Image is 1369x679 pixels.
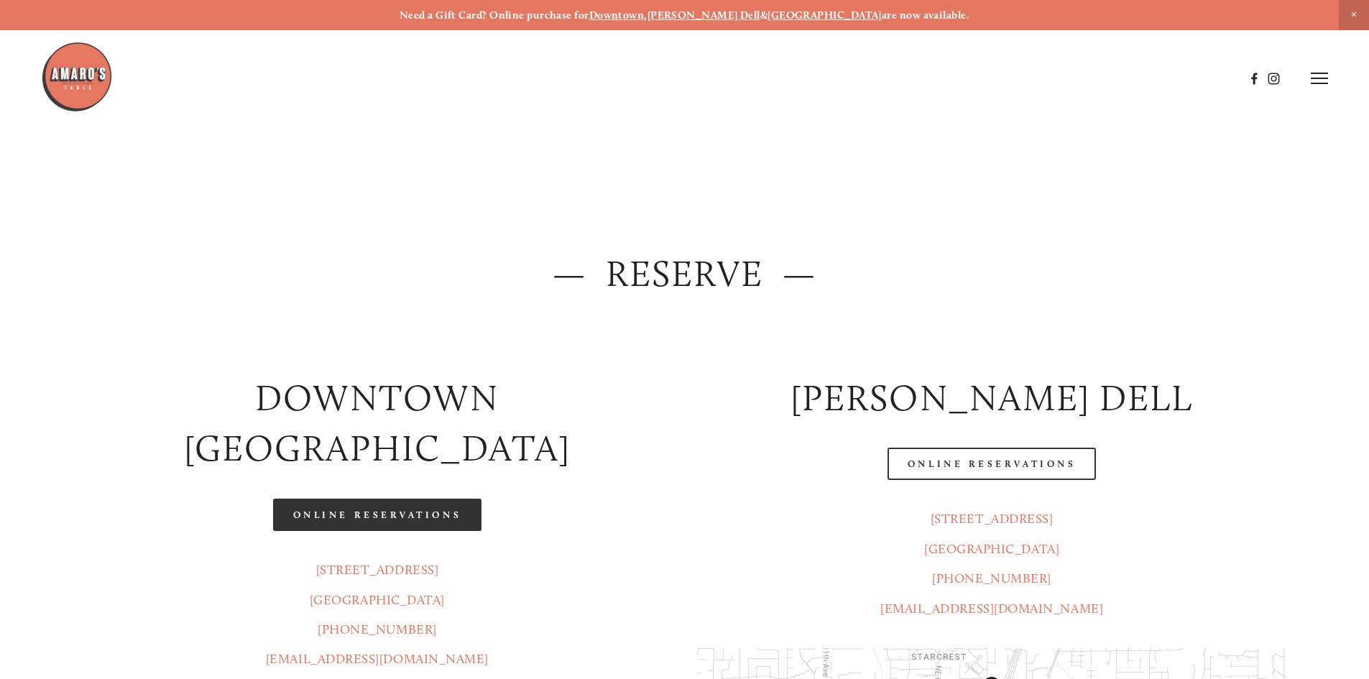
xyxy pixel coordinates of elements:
a: Online Reservations [888,448,1096,480]
a: [STREET_ADDRESS] [316,562,439,578]
strong: are now available. [882,9,969,22]
a: [GEOGRAPHIC_DATA] [768,9,882,22]
a: [PHONE_NUMBER] [318,622,437,637]
strong: & [760,9,768,22]
img: Amaro's Table [41,41,113,113]
a: [EMAIL_ADDRESS][DOMAIN_NAME] [880,601,1103,616]
strong: , [644,9,647,22]
a: Online Reservations [273,499,481,531]
a: [EMAIL_ADDRESS][DOMAIN_NAME] [266,651,489,667]
h2: Downtown [GEOGRAPHIC_DATA] [82,373,672,475]
a: [PERSON_NAME] Dell [647,9,760,22]
a: [GEOGRAPHIC_DATA] [924,541,1059,557]
a: [PHONE_NUMBER] [932,571,1051,586]
h2: [PERSON_NAME] DELL [697,373,1287,424]
a: Downtown [589,9,645,22]
a: [GEOGRAPHIC_DATA] [310,592,445,608]
a: [STREET_ADDRESS] [931,511,1054,527]
h2: — Reserve — [82,249,1286,300]
strong: Need a Gift Card? Online purchase for [400,9,589,22]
